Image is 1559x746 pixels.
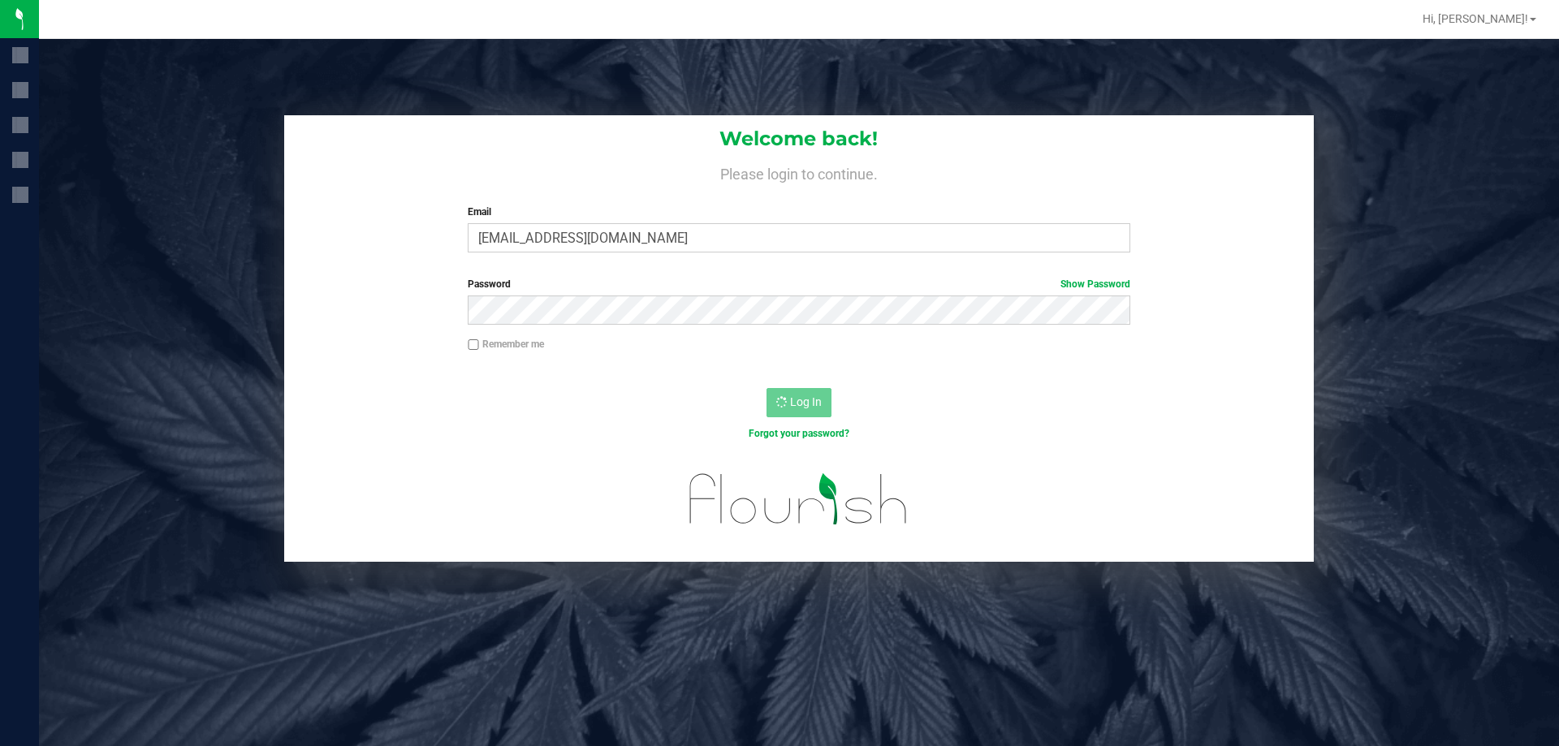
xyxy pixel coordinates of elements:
[468,337,544,351] label: Remember me
[1060,278,1130,290] a: Show Password
[670,458,927,541] img: flourish_logo.svg
[284,162,1314,182] h4: Please login to continue.
[790,395,822,408] span: Log In
[468,278,511,290] span: Password
[749,428,849,439] a: Forgot your password?
[1423,12,1528,25] span: Hi, [PERSON_NAME]!
[468,205,1129,219] label: Email
[468,339,479,351] input: Remember me
[284,128,1314,149] h1: Welcome back!
[767,388,831,417] button: Log In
